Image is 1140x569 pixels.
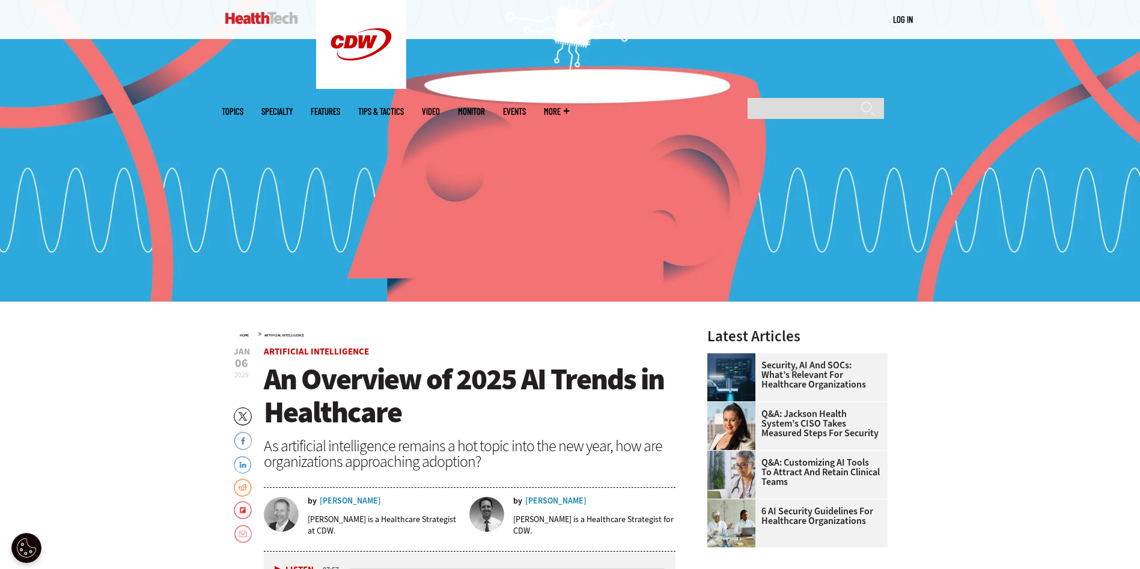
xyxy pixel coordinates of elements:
[308,497,317,505] span: by
[458,107,485,116] a: MonITor
[707,458,880,487] a: Q&A: Customizing AI Tools To Attract and Retain Clinical Teams
[261,107,293,116] span: Specialty
[264,345,369,358] a: Artificial Intelligence
[707,329,888,344] h3: Latest Articles
[311,107,340,116] a: Features
[264,497,299,532] img: Benjamin Sokolow
[707,499,761,509] a: Doctors meeting in the office
[308,514,462,537] p: [PERSON_NAME] is a Healthcare Strategist at CDW.
[422,107,440,116] a: Video
[544,107,569,116] span: More
[707,507,880,526] a: 6 AI Security Guidelines for Healthcare Organizations
[893,13,913,26] div: User menu
[240,333,249,338] a: Home
[707,402,761,412] a: Connie Barrera
[707,409,880,438] a: Q&A: Jackson Health System’s CISO Takes Measured Steps for Security
[264,438,676,469] div: As artificial intelligence remains a hot topic into the new year, how are organizations approachi...
[707,451,755,499] img: doctor on laptop
[234,358,250,370] span: 06
[707,353,755,401] img: security team in high-tech computer room
[264,333,304,338] a: Artificial Intelligence
[503,107,526,116] a: Events
[893,14,913,25] a: Log in
[316,79,406,92] a: CDW
[513,514,675,537] p: [PERSON_NAME] is a Healthcare Strategist for CDW.
[264,359,664,432] span: An Overview of 2025 AI Trends in Healthcare
[11,533,41,563] div: Cookie Settings
[234,370,249,380] span: 2025
[525,497,587,505] a: [PERSON_NAME]
[707,499,755,547] img: Doctors meeting in the office
[320,497,381,505] a: [PERSON_NAME]
[707,451,761,460] a: doctor on laptop
[707,402,755,450] img: Connie Barrera
[707,361,880,389] a: Security, AI and SOCs: What’s Relevant for Healthcare Organizations
[222,107,243,116] span: Topics
[234,347,250,356] span: Jan
[225,12,298,24] img: Home
[513,497,522,505] span: by
[707,353,761,363] a: security team in high-tech computer room
[358,107,404,116] a: Tips & Tactics
[469,497,504,532] img: Lee Pierce
[11,533,41,563] button: Open Preferences
[240,329,676,338] div: »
